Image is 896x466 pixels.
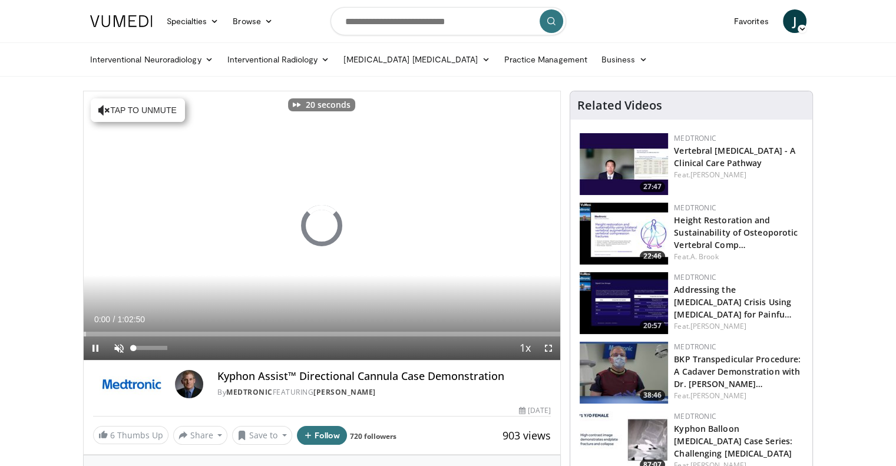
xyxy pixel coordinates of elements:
[497,48,594,71] a: Practice Management
[90,15,153,27] img: VuMedi Logo
[84,332,561,336] div: Progress Bar
[226,9,280,33] a: Browse
[226,387,273,397] a: Medtronic
[674,353,801,389] a: BKP Transpedicular Procedure: A Cadaver Demonstration with Dr. [PERSON_NAME]…
[640,181,665,192] span: 27:47
[220,48,337,71] a: Interventional Radiology
[594,48,654,71] a: Business
[674,411,716,421] a: Medtronic
[217,387,551,398] div: By FEATURING
[93,426,168,444] a: 6 Thumbs Up
[674,391,803,401] div: Feat.
[297,426,348,445] button: Follow
[674,214,798,250] a: Height Restoration and Sustainability of Osteoporotic Vertebral Comp…
[580,203,668,265] a: 22:46
[330,7,566,35] input: Search topics, interventions
[91,98,185,122] button: Tap to unmute
[113,315,115,324] span: /
[580,272,668,334] a: 20:57
[537,336,560,360] button: Fullscreen
[175,370,203,398] img: Avatar
[84,91,561,361] video-js: Video Player
[580,133,668,195] img: 07f3d5e8-2184-4f98-b1ac-8a3f7f06b6b9.150x105_q85_crop-smart_upscale.jpg
[674,170,803,180] div: Feat.
[690,252,719,262] a: A. Brook
[577,98,662,113] h4: Related Videos
[640,320,665,331] span: 20:57
[117,315,145,324] span: 1:02:50
[580,133,668,195] a: 27:47
[217,370,551,383] h4: Kyphon Assist™ Directional Cannula Case Demonstration
[690,170,746,180] a: [PERSON_NAME]
[313,387,376,397] a: [PERSON_NAME]
[580,203,668,265] img: 9fb6aae7-3f0f-427f-950b-cfacd14dddea.150x105_q85_crop-smart_upscale.jpg
[110,429,115,441] span: 6
[93,370,171,398] img: Medtronic
[674,321,803,332] div: Feat.
[173,426,228,445] button: Share
[674,284,792,320] a: Addressing the [MEDICAL_DATA] Crisis Using [MEDICAL_DATA] for Painfu…
[502,428,551,442] span: 903 views
[674,272,716,282] a: Medtronic
[336,48,497,71] a: [MEDICAL_DATA] [MEDICAL_DATA]
[134,346,167,350] div: Volume Level
[674,423,792,459] a: Kyphon Balloon [MEDICAL_DATA] Case Series: Challenging [MEDICAL_DATA]
[83,48,220,71] a: Interventional Neuroradiology
[519,405,551,416] div: [DATE]
[783,9,806,33] a: J
[640,251,665,262] span: 22:46
[107,336,131,360] button: Unmute
[513,336,537,360] button: Playback Rate
[674,203,716,213] a: Medtronic
[580,342,668,404] a: 38:46
[94,315,110,324] span: 0:00
[674,133,716,143] a: Medtronic
[84,336,107,360] button: Pause
[232,426,292,445] button: Save to
[580,272,668,334] img: 7e1a3147-2b54-478f-ad56-84616a56839d.150x105_q85_crop-smart_upscale.jpg
[350,431,396,441] a: 720 followers
[690,391,746,401] a: [PERSON_NAME]
[580,342,668,404] img: 3d35e6fd-574b-4cbb-a117-4ba5ac4a33d8.150x105_q85_crop-smart_upscale.jpg
[690,321,746,331] a: [PERSON_NAME]
[674,145,795,168] a: Vertebral [MEDICAL_DATA] - A Clinical Care Pathway
[160,9,226,33] a: Specialties
[727,9,776,33] a: Favorites
[640,390,665,401] span: 38:46
[674,252,803,262] div: Feat.
[674,342,716,352] a: Medtronic
[306,101,351,109] p: 20 seconds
